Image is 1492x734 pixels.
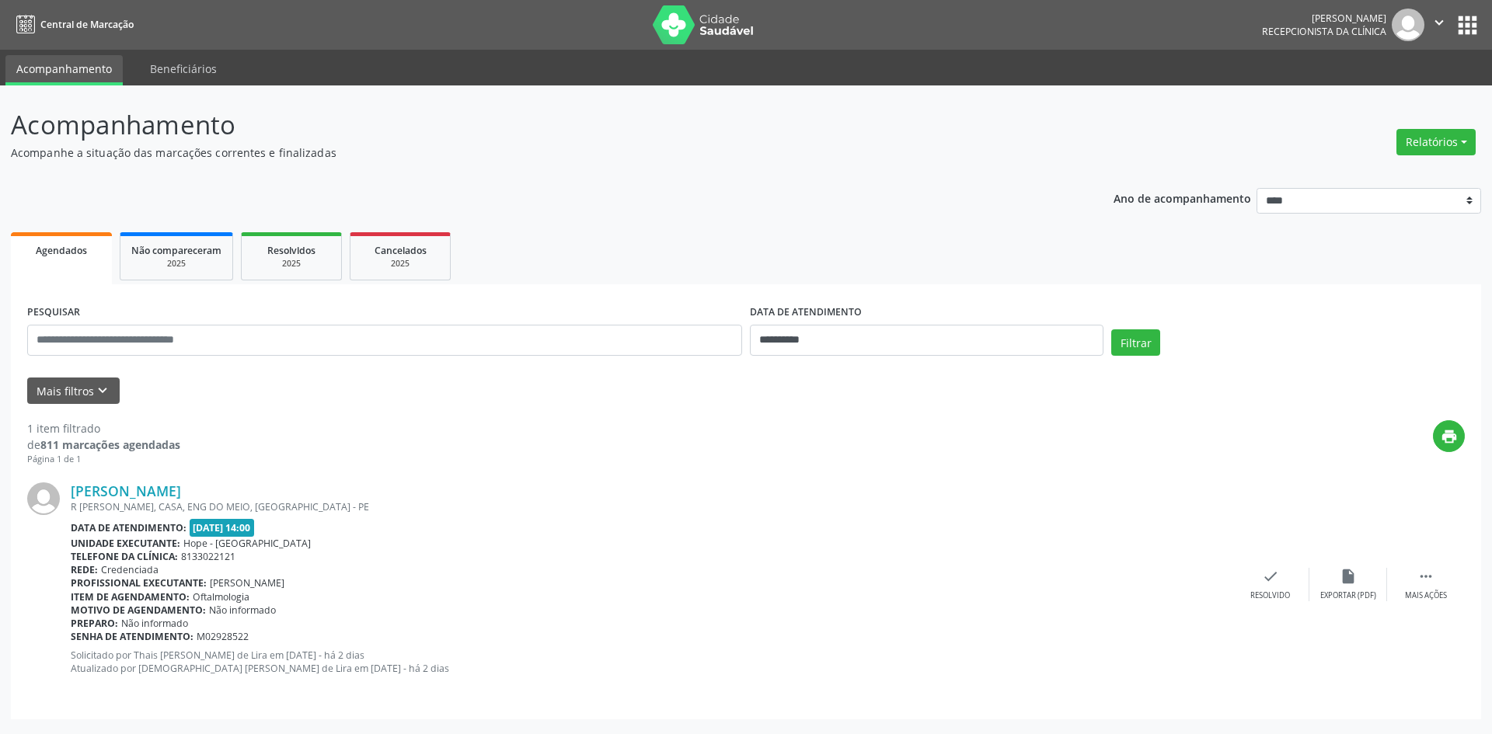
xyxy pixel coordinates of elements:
[1250,590,1290,601] div: Resolvido
[1454,12,1481,39] button: apps
[1114,188,1251,207] p: Ano de acompanhamento
[40,437,180,452] strong: 811 marcações agendadas
[27,437,180,453] div: de
[27,301,80,325] label: PESQUISAR
[253,258,330,270] div: 2025
[1392,9,1424,41] img: img
[71,521,186,534] b: Data de atendimento:
[361,258,439,270] div: 2025
[27,420,180,437] div: 1 item filtrado
[71,590,190,604] b: Item de agendamento:
[1405,590,1447,601] div: Mais ações
[1262,25,1386,38] span: Recepcionista da clínica
[40,18,134,31] span: Central de Marcação
[1441,428,1458,445] i: print
[1433,420,1465,452] button: print
[1262,12,1386,25] div: [PERSON_NAME]
[1417,568,1434,585] i: 
[71,500,1232,513] div: R [PERSON_NAME], CASA, ENG DO MEIO, [GEOGRAPHIC_DATA] - PE
[131,258,221,270] div: 2025
[27,482,60,515] img: img
[11,12,134,37] a: Central de Marcação
[27,453,180,466] div: Página 1 de 1
[210,576,284,590] span: [PERSON_NAME]
[139,55,228,82] a: Beneficiários
[11,106,1040,144] p: Acompanhamento
[71,576,207,590] b: Profissional executante:
[1111,329,1160,356] button: Filtrar
[190,519,255,537] span: [DATE] 14:00
[71,630,193,643] b: Senha de atendimento:
[94,382,111,399] i: keyboard_arrow_down
[71,550,178,563] b: Telefone da clínica:
[209,604,276,617] span: Não informado
[71,482,181,499] a: [PERSON_NAME]
[181,550,235,563] span: 8133022121
[101,563,159,576] span: Credenciada
[27,377,120,405] button: Mais filtroskeyboard_arrow_down
[1431,14,1448,31] i: 
[1262,568,1279,585] i: check
[183,537,311,550] span: Hope - [GEOGRAPHIC_DATA]
[1340,568,1357,585] i: insert_drive_file
[750,301,862,325] label: DATA DE ATENDIMENTO
[375,244,427,257] span: Cancelados
[71,563,98,576] b: Rede:
[71,649,1232,675] p: Solicitado por Thais [PERSON_NAME] de Lira em [DATE] - há 2 dias Atualizado por [DEMOGRAPHIC_DATA...
[131,244,221,257] span: Não compareceram
[193,590,249,604] span: Oftalmologia
[36,244,87,257] span: Agendados
[1396,129,1476,155] button: Relatórios
[1424,9,1454,41] button: 
[121,617,188,630] span: Não informado
[1320,590,1376,601] div: Exportar (PDF)
[11,144,1040,161] p: Acompanhe a situação das marcações correntes e finalizadas
[267,244,315,257] span: Resolvidos
[71,604,206,617] b: Motivo de agendamento:
[197,630,249,643] span: M02928522
[71,537,180,550] b: Unidade executante:
[5,55,123,85] a: Acompanhamento
[71,617,118,630] b: Preparo:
